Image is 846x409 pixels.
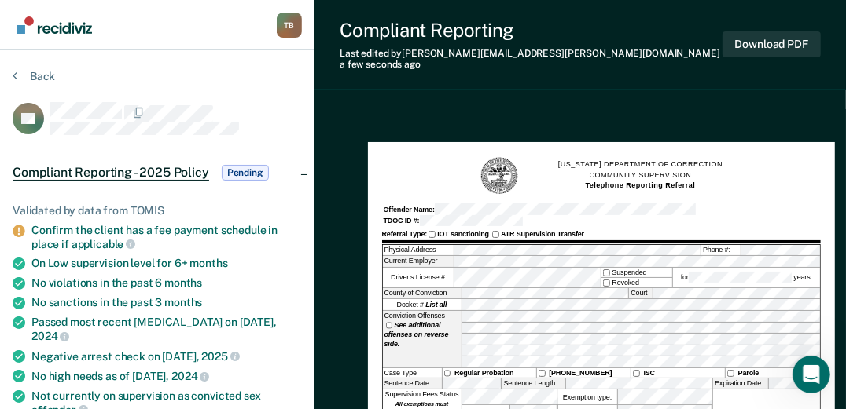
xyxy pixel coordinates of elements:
label: Court [629,288,653,299]
label: Exemption type: [558,389,617,404]
input: IOT sanctioning [429,231,436,238]
input: See additional offenses on reverse side. [386,322,393,329]
strong: Parole [738,369,760,377]
strong: Offender Name: [384,205,435,213]
strong: Telephone Reporting Referral [586,181,696,189]
strong: TDOC ID #: [384,217,420,225]
div: Negative arrest check on [DATE], [31,349,302,363]
div: Confirm the client has a fee payment schedule in place if applicable [31,224,302,250]
strong: ATR Supervision Transfer [501,230,584,238]
span: 2024 [171,370,209,382]
label: County of Conviction [383,288,462,299]
label: Driver’s License # [383,268,454,287]
div: T B [277,13,302,38]
button: Back [13,69,55,83]
input: Parole [727,370,734,377]
label: Revoked [601,278,672,287]
div: Case Type [383,368,442,378]
label: Physical Address [383,245,454,256]
div: Passed most recent [MEDICAL_DATA] on [DATE], [31,316,302,342]
strong: See additional offenses on reverse side. [384,321,449,348]
strong: [PHONE_NUMBER] [549,369,612,377]
label: Phone #: [701,245,741,256]
div: No sanctions in the past 3 [31,296,302,309]
input: [PHONE_NUMBER] [539,370,546,377]
img: Recidiviz [17,16,92,34]
div: Validated by data from TOMIS [13,204,302,217]
div: Last edited by [PERSON_NAME][EMAIL_ADDRESS][PERSON_NAME][DOMAIN_NAME] [340,48,723,71]
label: Expiration Date [713,378,768,389]
input: Regular Probation [444,370,451,377]
span: Docket # [397,300,447,309]
div: No high needs as of [DATE], [31,369,302,383]
strong: Regular Probation [454,369,513,377]
strong: ISC [644,369,656,377]
span: Compliant Reporting - 2025 Policy [13,165,209,181]
input: Revoked [603,279,610,287]
span: Pending [222,165,269,181]
label: Suspended [601,268,672,277]
label: Current Employer [383,256,454,267]
div: No violations in the past 6 [31,276,302,290]
input: Suspended [603,269,610,276]
iframe: Intercom live chat [793,356,830,393]
input: ATR Supervision Transfer [492,231,499,238]
strong: IOT sanctioning [437,230,489,238]
button: Profile dropdown button [277,13,302,38]
span: a few seconds ago [340,59,421,70]
span: months [164,296,202,309]
div: Compliant Reporting [340,19,723,42]
div: Conviction Offenses [383,311,462,367]
label: for years. [679,272,814,283]
img: TN Seal [480,156,519,195]
strong: Referral Type: [382,230,428,238]
span: months [190,257,228,269]
span: 2024 [31,330,69,342]
div: On Low supervision level for 6+ [31,257,302,270]
h1: [US_STATE] DEPARTMENT OF CORRECTION COMMUNITY SUPERVISION [558,159,723,192]
label: Sentence Date [383,378,442,389]
span: 2025 [201,350,239,363]
span: months [164,276,202,289]
label: Sentence Length [502,378,565,389]
input: for years. [689,272,792,283]
button: Download PDF [723,31,821,57]
input: ISC [633,370,640,377]
strong: List all [425,301,447,309]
